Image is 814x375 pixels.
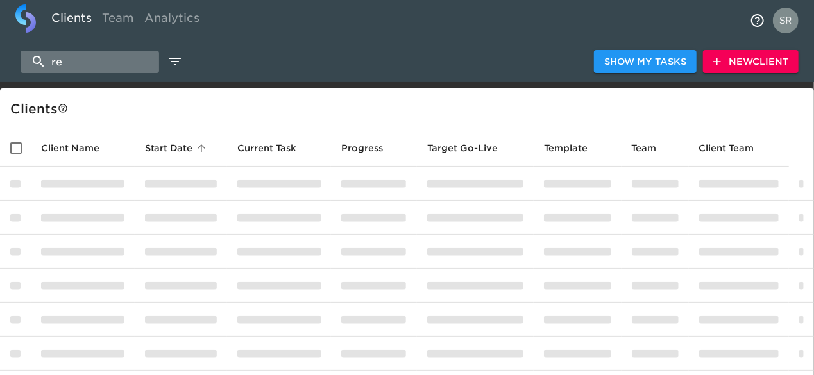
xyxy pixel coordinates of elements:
[41,140,116,156] span: Client Name
[713,54,788,70] span: New Client
[632,140,674,156] span: Team
[164,51,186,72] button: edit
[604,54,686,70] span: Show My Tasks
[427,140,498,156] span: Calculated based on the start date and the duration of all Tasks contained in this Hub.
[594,50,697,74] button: Show My Tasks
[15,4,36,33] img: logo
[97,4,139,36] a: Team
[46,4,97,36] a: Clients
[145,140,210,156] span: Start Date
[699,140,771,156] span: Client Team
[237,140,313,156] span: Current Task
[21,51,159,73] input: search
[10,99,809,119] div: Client s
[742,5,773,36] button: notifications
[544,140,604,156] span: Template
[703,50,799,74] button: NewClient
[427,140,514,156] span: Target Go-Live
[773,8,799,33] img: Profile
[58,103,68,113] svg: This is a list of all of your clients and clients shared with you
[237,140,296,156] span: This is the next Task in this Hub that should be completed
[341,140,400,156] span: Progress
[139,4,205,36] a: Analytics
